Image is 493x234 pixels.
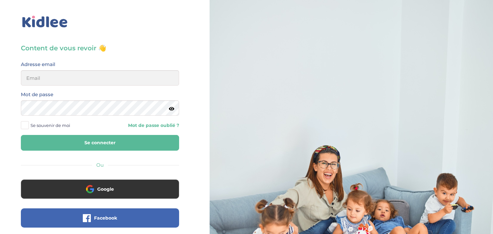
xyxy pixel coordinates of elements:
[21,180,179,199] button: Google
[21,190,179,196] a: Google
[105,122,179,129] a: Mot de passe oublié ?
[21,208,179,228] button: Facebook
[21,219,179,225] a: Facebook
[21,14,69,29] img: logo_kidlee_bleu
[94,215,117,221] span: Facebook
[21,60,55,69] label: Adresse email
[30,121,70,130] span: Se souvenir de moi
[21,44,179,53] h3: Content de vous revoir 👋
[96,162,104,168] span: Ou
[86,185,94,193] img: google.png
[21,135,179,151] button: Se connecter
[83,214,91,222] img: facebook.png
[97,186,114,192] span: Google
[21,90,53,99] label: Mot de passe
[21,70,179,86] input: Email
